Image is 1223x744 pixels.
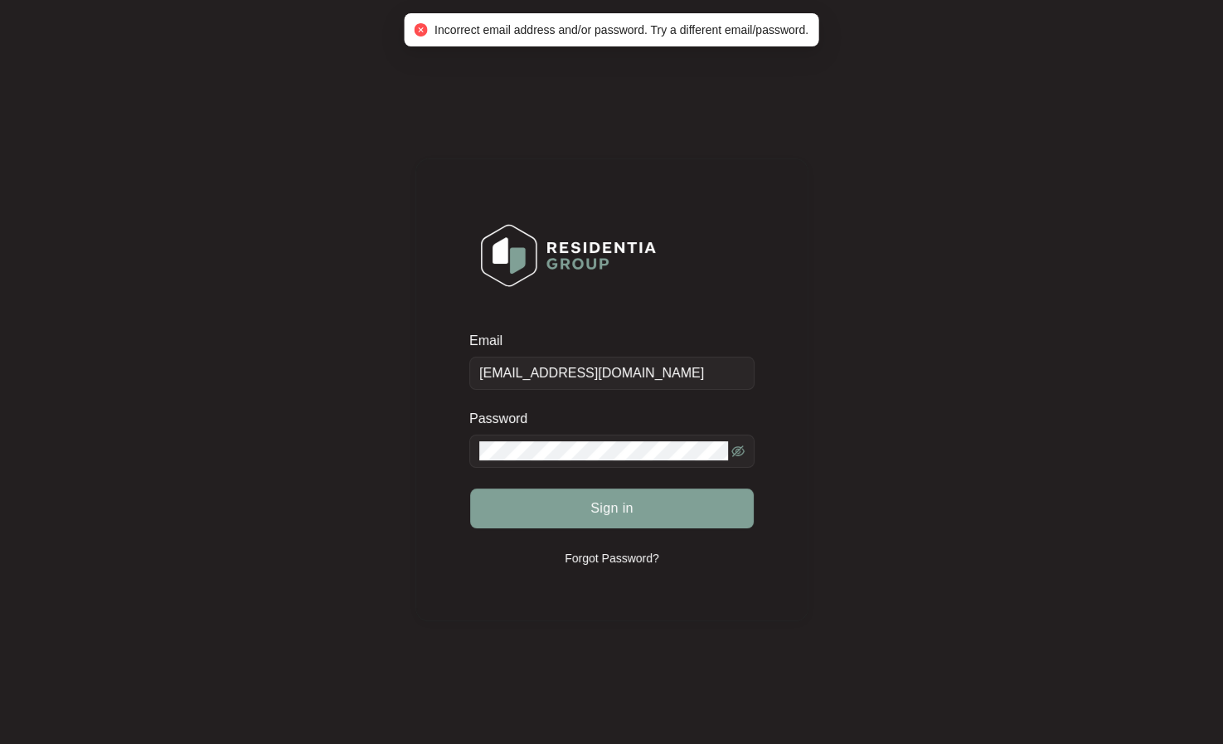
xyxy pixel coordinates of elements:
input: Password [479,441,728,461]
span: eye-invisible [731,445,745,458]
span: Sign in [590,498,633,518]
label: Email [469,333,514,349]
label: Password [469,411,540,427]
img: Login Logo [470,213,667,298]
button: Sign in [470,489,754,528]
span: Incorrect email address and/or password. Try a different email/password. [434,23,808,36]
span: close-circle [415,23,428,36]
input: Email [469,357,755,390]
p: Forgot Password? [565,550,659,567]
